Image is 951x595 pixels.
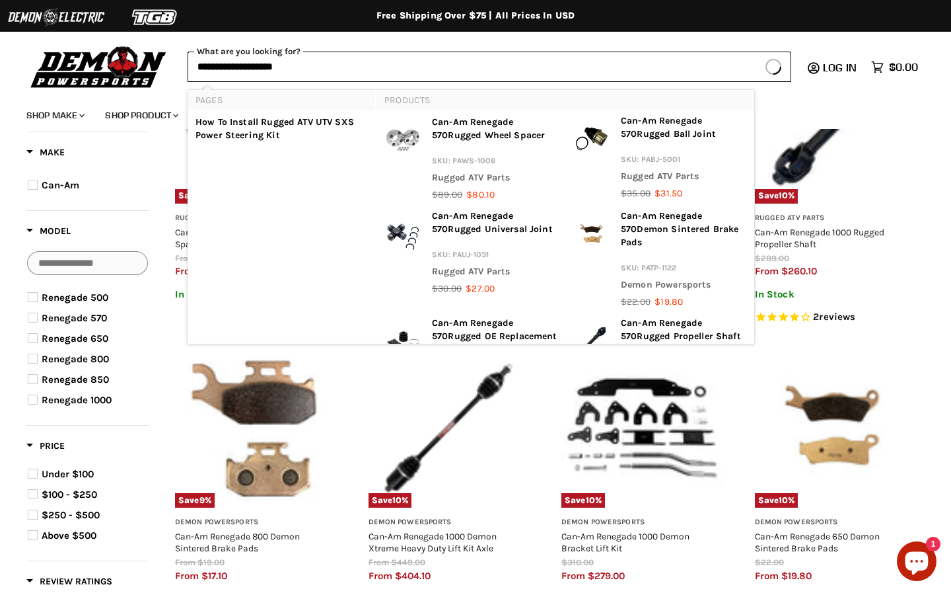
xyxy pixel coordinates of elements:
span: from [175,570,199,582]
img: Demon Electric Logo 2 [7,5,106,30]
a: <b>Can</b>-<b>Am</b> <b>Renegade</b> <b>570</b> Rugged Ball Joint Can-Am Renegade 570Rugged Ball ... [573,114,746,200]
h3: Demon Powersports [369,518,529,528]
h3: Demon Powersports [175,518,335,528]
b: Can [621,317,638,329]
button: Search [756,52,791,82]
b: Renegade [470,317,513,329]
img: <b>Can</b>-<b>Am</b> <b>Renegade</b> <b>570</b> Rugged Propeller Shaft [573,317,610,366]
s: $22.00 [621,296,651,307]
li: products: <b>Can</b>-<b>Am</b> <b>Renegade</b> <b>570</b> Demon Sintered Brake Pads [565,206,754,313]
b: 570 [621,128,637,139]
span: Save % [561,493,605,508]
form: Product [188,52,791,82]
a: Can-Am Renegade 1000 Demon Bracket Lift KitSave10% [561,348,722,508]
p: - Demon Sintered Brake Pads [621,210,746,253]
span: from [369,557,389,567]
input: Search Options [27,251,148,275]
b: Renegade [470,210,513,221]
img: <b>Can</b>-<b>Am</b> <b>Renegade</b> <b>570</b> Rugged Ball Joint [573,114,610,163]
span: $260.10 [781,265,817,277]
b: Am [642,115,656,126]
b: Am [453,317,468,329]
img: <b>Can</b>-<b>Am</b> <b>Renegade</b> <b>570</b> Rugged Universal Joint [384,210,421,258]
li: products: <b>Can</b>-<b>Am</b> <b>Renegade</b> <b>570</b> Rugged Ball Joint [565,110,754,204]
button: Filter by Make [26,146,65,163]
span: from [561,570,585,582]
h3: Rugged ATV Parts [755,214,915,223]
a: <b>Can</b>-<b>Am</b> <b>Renegade</b> <b>570</b> Rugged Universal Joint Can-Am Renegade 570Rugged ... [384,210,557,296]
span: from [369,570,392,582]
b: Am [453,116,468,128]
p: Demon Powersports [621,278,746,296]
span: Model [26,225,71,237]
a: Log in [817,61,864,73]
span: Review Ratings [26,576,112,587]
a: <b>Can</b>-<b>Am</b> <b>Renegade</b> <b>570</b> Rugged Wheel Spacer Can-Am Renegade 570Rugged Whe... [384,116,557,202]
span: Log in [823,61,857,74]
span: from [755,570,779,582]
ul: Main menu [17,97,915,129]
a: Shop Product [95,102,186,129]
b: Am [642,210,656,221]
a: Can-Am Renegade 650 Demon Sintered Brake PadsSave10% [755,348,915,508]
li: products: <b>Can</b>-<b>Am</b> <b>Renegade</b> <b>570</b> Rugged Propeller Shaft [565,313,754,408]
img: Can-Am Renegade 1000 Demon Bracket Lift Kit [561,348,722,508]
span: from [755,265,779,277]
span: $19.00 [197,557,225,567]
span: Save % [175,493,215,508]
h3: Rugged ATV Parts [175,214,335,223]
span: Renegade 1000 [42,394,112,406]
p: - Rugged Propeller Shaft [621,317,746,347]
b: Can [432,317,449,329]
span: $19.80 [781,570,812,582]
b: 570 [432,130,448,141]
span: Make [26,147,65,158]
span: from [175,265,199,277]
b: Am [642,317,656,329]
b: Renegade [659,317,702,329]
span: $310.00 [561,557,594,567]
span: $80.10 [466,189,495,200]
span: $289.00 [755,253,789,263]
li: products: <b>Can</b>-<b>Am</b> <b>Renegade</b> <b>570</b> Rugged Universal Joint [376,206,565,299]
p: - Rugged Wheel Spacer [432,116,557,146]
li: products: <b>Can</b>-<b>Am</b> <b>Renegade</b> <b>570</b> Rugged Wheel Spacer [376,110,565,206]
p: - Rugged Ball Joint [621,114,746,145]
p: SKU: PAWS-1006 [432,154,557,171]
img: Can-Am Renegade 650 Demon Sintered Brake Pads [755,348,915,508]
inbox-online-store-chat: Shopify online store chat [893,541,940,584]
a: Can-Am Renegade 1000 Demon Xtreme Heavy Duty Lift Kit Axle [369,531,497,553]
h3: Demon Powersports [755,518,915,528]
a: <b>Can</b>-<b>Am</b> <b>Renegade</b> <b>570</b> Rugged OE Replacement Boot Kit Can-Am Renegade 57... [384,317,557,416]
span: Price [26,440,65,452]
span: $279.00 [588,570,625,582]
span: from [175,557,195,567]
div: Products [376,90,754,433]
a: Can-Am Renegade 1000 Demon Bracket Lift Kit [561,531,689,553]
span: 10 [779,190,788,200]
s: $35.00 [621,188,651,199]
span: $449.00 [391,557,425,567]
span: $27.00 [466,283,495,294]
p: Rugged ATV Parts [432,171,557,188]
a: Can-Am Renegade 800 Rugged Wheel Spacer [175,227,328,249]
span: Renegade 850 [42,374,109,385]
span: 10 [779,495,788,505]
a: <b>Can</b>-<b>Am</b> <b>Renegade</b> <b>570</b> Demon Sintered Brake Pads Can-Am Renegade 570Demo... [573,210,746,309]
span: Renegade 650 [42,333,108,344]
img: Demon Powersports [26,43,171,90]
span: Save % [755,189,798,204]
span: $404.10 [395,570,431,582]
p: SKU: PAUJ-1031 [432,248,557,265]
a: Shop Make [17,102,92,129]
span: $31.50 [654,188,682,199]
span: Can-Am [42,179,79,191]
span: $0.00 [889,61,918,73]
b: Can [432,116,449,128]
b: Can [621,210,638,221]
a: Can-Am Renegade 800 Demon Sintered Brake Pads [175,531,300,553]
li: Pages [188,90,375,110]
img: TGB Logo 2 [106,5,205,30]
p: In Stock [175,289,335,300]
img: Can-Am Renegade 800 Demon Sintered Brake Pads [175,348,335,508]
